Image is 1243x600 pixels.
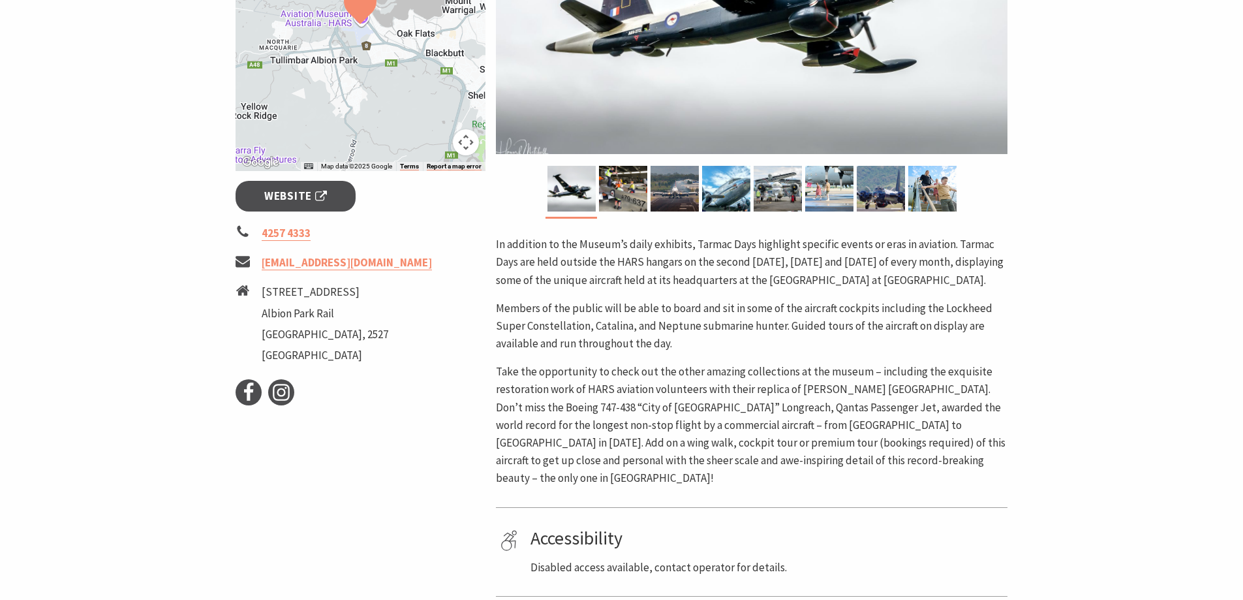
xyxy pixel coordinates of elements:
[236,181,356,212] a: Website
[262,326,388,343] li: [GEOGRAPHIC_DATA], 2527
[651,166,699,212] img: This air craft holds the record for non stop flight from London to Sydney. Record set in August 198
[805,166,853,212] img: Plenty to see!
[262,305,388,323] li: Albion Park Rail
[262,255,432,270] a: [EMAIL_ADDRESS][DOMAIN_NAME]
[702,166,750,212] img: Tarmac days HARS museum
[754,166,802,212] img: Tarmac days HARS museum
[530,559,1003,576] p: Disabled access available, contact operator for details.
[304,162,313,171] button: Keyboard shortcuts
[908,166,957,212] img: VH-OJA
[262,226,311,241] a: 4257 4333
[496,363,1007,487] p: Take the opportunity to check out the other amazing collections at the museum – including the exq...
[262,283,388,301] li: [STREET_ADDRESS]
[239,154,282,171] img: Google
[496,236,1007,289] p: In addition to the Museum’s daily exhibits, Tarmac Days highlight specific events or eras in avia...
[857,166,905,212] img: Military maritime reconnaissance, patrol and anti-submarine aircraft
[262,347,388,364] li: [GEOGRAPHIC_DATA]
[453,129,479,155] button: Map camera controls
[496,300,1007,353] p: Members of the public will be able to board and sit in some of the aircraft cockpits including th...
[530,528,1003,550] h4: Accessibility
[239,154,282,171] a: Open this area in Google Maps (opens a new window)
[400,163,419,170] a: Terms (opens in new tab)
[321,163,392,170] span: Map data ©2025 Google
[427,163,482,170] a: Report a map error
[264,187,327,205] span: Website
